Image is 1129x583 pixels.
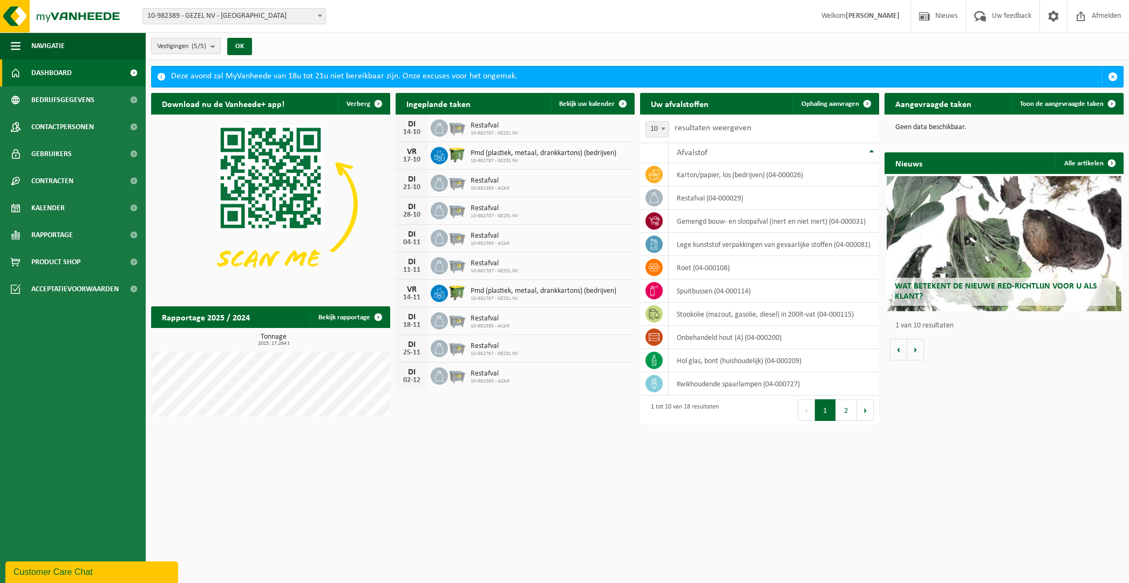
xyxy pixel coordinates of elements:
[895,282,1097,301] span: Wat betekent de nieuwe RED-richtlijn voor u als klant?
[471,351,519,357] span: 10-982787 - GEZEL NV
[890,339,907,360] button: Vorige
[143,9,325,24] span: 10-982389 - GEZEL NV - BUGGENHOUT
[31,195,65,222] span: Kalender
[401,377,423,384] div: 02-12
[640,93,719,114] h2: Uw afvalstoffen
[31,167,73,195] span: Contracten
[448,366,466,384] img: WB-2500-GAL-GY-01
[471,130,519,137] span: 10-982787 - GEZEL NV
[550,93,634,115] a: Bekijk uw kalender
[31,249,80,276] span: Product Shop
[31,276,119,303] span: Acceptatievoorwaarden
[471,232,509,240] span: Restafval
[31,113,94,140] span: Contactpersonen
[31,59,72,86] span: Dashboard
[401,156,423,164] div: 17-10
[669,210,879,233] td: gemengd bouw- en sloopafval (inert en niet inert) (04-000031)
[142,8,326,24] span: 10-982389 - GEZEL NV - BUGGENHOUT
[669,279,879,303] td: spuitbussen (04-000114)
[471,268,519,274] span: 10-982787 - GEZEL NV
[675,124,751,132] label: resultaten weergeven
[151,115,390,294] img: Download de VHEPlus App
[5,559,180,583] iframe: chat widget
[31,32,65,59] span: Navigatie
[669,349,879,372] td: hol glas, bont (huishoudelijk) (04-000209)
[887,176,1121,311] a: Wat betekent de nieuwe RED-richtlijn voor u als klant?
[401,203,423,211] div: DI
[669,372,879,396] td: kwikhoudende spaarlampen (04-000727)
[448,256,466,274] img: WB-2500-GAL-GY-01
[793,93,878,115] a: Ophaling aanvragen
[471,342,519,351] span: Restafval
[836,399,857,421] button: 2
[401,285,423,294] div: VR
[157,38,206,55] span: Vestigingen
[669,163,879,186] td: karton/papier, los (bedrijven) (04-000026)
[401,368,423,377] div: DI
[471,378,509,385] span: 10-982395 - ACAR
[171,66,1102,87] div: Deze avond zal MyVanheede van 18u tot 21u niet bereikbaar zijn. Onze excuses voor het ongemak.
[885,93,982,114] h2: Aangevraagde taken
[669,326,879,349] td: onbehandeld hout (A) (04-000200)
[310,306,389,328] a: Bekijk rapportage
[448,283,466,301] img: WB-1100-HPE-GN-50
[471,177,509,185] span: Restafval
[471,122,519,130] span: Restafval
[798,399,815,421] button: Previous
[401,120,423,129] div: DI
[401,266,423,274] div: 11-11
[895,124,1113,131] p: Geen data beschikbaar.
[157,341,390,346] span: 2025: 17,264 t
[31,222,73,249] span: Rapportage
[401,340,423,349] div: DI
[669,186,879,210] td: restafval (04-000029)
[401,230,423,239] div: DI
[471,323,509,330] span: 10-982395 - ACAR
[885,152,933,173] h2: Nieuws
[31,140,72,167] span: Gebruikers
[31,86,94,113] span: Bedrijfsgegevens
[338,93,389,115] button: Verberg
[471,149,616,158] span: Pmd (plastiek, metaal, drankkartons) (bedrijven)
[346,100,370,108] span: Verberg
[401,211,423,219] div: 28-10
[448,228,466,246] img: WB-2500-GAL-GY-01
[895,322,1118,330] p: 1 van 10 resultaten
[448,338,466,357] img: WB-2500-GAL-GY-01
[192,43,206,50] count: (5/5)
[801,100,859,108] span: Ophaling aanvragen
[396,93,481,114] h2: Ingeplande taken
[907,339,924,360] button: Volgende
[227,38,252,55] button: OK
[471,287,616,296] span: Pmd (plastiek, metaal, drankkartons) (bedrijven)
[401,258,423,266] div: DI
[401,321,423,329] div: 18-11
[559,100,615,108] span: Bekijk uw kalender
[448,173,466,191] img: WB-2500-GAL-GY-01
[669,303,879,326] td: stookolie (mazout, gasolie, diesel) in 200lt-vat (04-000115)
[846,12,900,20] strong: [PERSON_NAME]
[1020,100,1104,108] span: Toon de aangevraagde taken
[401,313,423,321] div: DI
[401,129,423,136] div: 14-10
[157,333,390,346] h3: Tonnage
[471,185,509,192] span: 10-982395 - ACAR
[401,349,423,357] div: 25-11
[151,93,295,114] h2: Download nu de Vanheede+ app!
[645,398,719,422] div: 1 tot 10 van 18 resultaten
[448,311,466,329] img: WB-2500-GAL-GY-01
[401,148,423,156] div: VR
[401,184,423,191] div: 21-10
[677,149,708,157] span: Afvalstof
[669,233,879,256] td: lege kunststof verpakkingen van gevaarlijke stoffen (04-000081)
[151,38,221,54] button: Vestigingen(5/5)
[1011,93,1123,115] a: Toon de aangevraagde taken
[646,122,669,137] span: 10
[471,240,509,247] span: 10-982395 - ACAR
[448,145,466,164] img: WB-1100-HPE-GN-50
[151,306,261,327] h2: Rapportage 2025 / 2024
[471,158,616,164] span: 10-982787 - GEZEL NV
[1056,152,1123,174] a: Alle artikelen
